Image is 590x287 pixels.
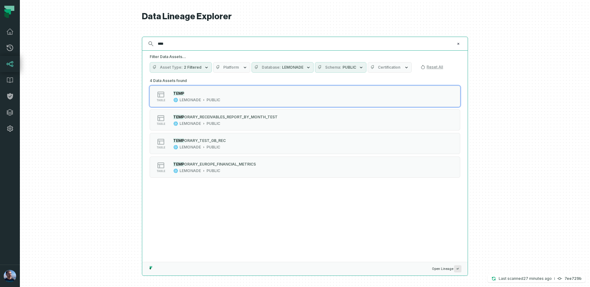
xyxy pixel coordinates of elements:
span: Press ↵ to add a new Data Asset to the graph [454,265,461,272]
span: 2 Filtered [184,65,202,70]
button: Asset Type2 Filtered [150,62,212,73]
span: ORARY_RECEIVABLES_REPORT_BY_MONTH_TEST [184,115,278,119]
span: ORARY_EUROPE_FINANCIAL_METRICS [184,162,256,166]
span: Platform [223,65,239,70]
span: table [157,170,165,173]
div: PUBLIC [207,121,220,126]
div: LEMONADE [179,168,201,173]
button: DatabaseLEMONADE [252,62,314,73]
button: tableLEMONADEPUBLIC [150,133,460,154]
div: PUBLIC [207,98,220,102]
button: Reset All [418,62,446,72]
div: LEMONADE [179,98,201,102]
div: 4 Data Assets found [150,76,460,186]
div: LEMONADE [179,145,201,150]
mark: TEMP [173,162,184,166]
span: Database [262,65,281,70]
span: ORARY_TEST_GB_REC [184,138,226,143]
button: Last scanned[DATE] 8:57:09 AM7ee729b [488,275,585,282]
button: Clear search query [455,41,461,47]
mark: TEMP [173,115,184,119]
button: tableLEMONADEPUBLIC [150,157,460,178]
div: PUBLIC [207,145,220,150]
span: table [157,146,165,149]
div: Suggestions [142,76,468,262]
button: Platform [213,62,250,73]
h5: Filter Data Assets... [150,54,460,59]
button: tableLEMONADEPUBLIC [150,86,460,107]
p: Last scanned [499,276,552,282]
span: Certification [378,65,400,70]
span: Schema [325,65,341,70]
h1: Data Lineage Explorer [142,11,468,22]
h4: 7ee729b [565,277,582,280]
button: Certification [368,62,412,73]
span: Open Lineage [432,265,461,272]
span: table [157,99,165,102]
button: SchemaPUBLIC [315,62,366,73]
span: table [157,122,165,125]
span: Asset Type [160,65,183,70]
img: avatar of Tal Kurnas [4,270,16,282]
mark: TEMP [173,91,184,96]
relative-time: Sep 11, 2025, 8:57 AM EDT [523,276,552,281]
span: LEMONADE [282,65,303,70]
span: PUBLIC [343,65,356,70]
div: PUBLIC [207,168,220,173]
mark: TEMP [173,138,184,143]
button: tableLEMONADEPUBLIC [150,109,460,130]
div: LEMONADE [179,121,201,126]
